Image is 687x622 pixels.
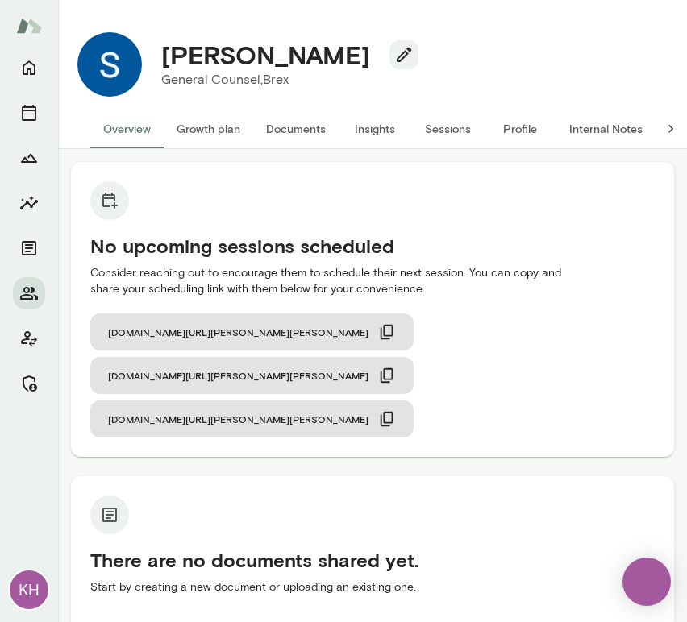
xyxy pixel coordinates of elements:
button: Insights [13,187,45,219]
button: Members [13,277,45,309]
button: Client app [13,322,45,355]
span: [DOMAIN_NAME][URL][PERSON_NAME][PERSON_NAME] [108,413,368,425]
button: [DOMAIN_NAME][URL][PERSON_NAME][PERSON_NAME] [90,313,414,350]
h4: [PERSON_NAME] [161,39,370,70]
img: Mento [16,10,42,41]
button: Documents [13,232,45,264]
h5: There are no documents shared yet. [90,547,655,573]
button: Sessions [13,97,45,129]
button: Growth Plan [13,142,45,174]
div: KH [10,570,48,609]
button: Profile [484,110,556,148]
button: Internal Notes [556,110,656,148]
button: [DOMAIN_NAME][URL][PERSON_NAME][PERSON_NAME] [90,357,414,394]
button: Manage [13,367,45,400]
button: Overview [90,110,164,148]
span: [DOMAIN_NAME][URL][PERSON_NAME][PERSON_NAME] [108,369,368,382]
p: Start by creating a new document or uploading an existing one. [90,579,655,595]
p: Consider reaching out to encourage them to schedule their next session. You can copy and share yo... [90,265,655,297]
img: Sumit Mallick [77,32,142,97]
button: Growth plan [164,110,253,148]
span: [DOMAIN_NAME][URL][PERSON_NAME][PERSON_NAME] [108,326,368,338]
p: General Counsel, Brex [161,70,406,89]
button: [DOMAIN_NAME][URL][PERSON_NAME][PERSON_NAME] [90,400,414,437]
button: Insights [339,110,411,148]
button: Home [13,52,45,84]
button: Documents [253,110,339,148]
button: Sessions [411,110,484,148]
h5: No upcoming sessions scheduled [90,233,655,259]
